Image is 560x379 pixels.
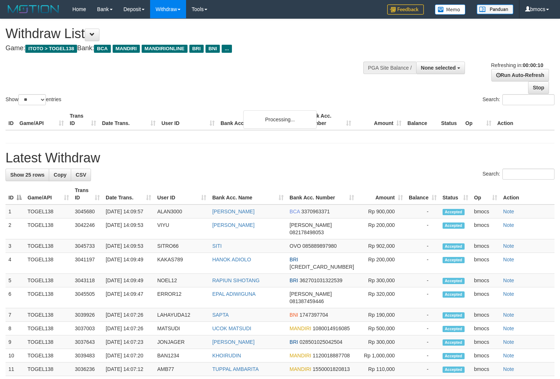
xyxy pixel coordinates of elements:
span: MANDIRI [290,353,311,358]
span: MANDIRIONLINE [142,45,188,53]
td: 9 [6,335,25,349]
h1: Withdraw List [6,26,366,41]
a: Note [503,277,514,283]
td: 1 [6,205,25,218]
span: Copy 507501044118532 to clipboard [290,264,354,270]
a: HANOK ADIOLO [212,257,251,262]
h4: Game: Bank: [6,45,366,52]
td: - [406,335,440,349]
td: 8 [6,322,25,335]
a: [PERSON_NAME] [212,339,254,345]
td: Rp 1,000,000 [357,349,406,363]
span: Copy 1120018887708 to clipboard [313,353,350,358]
td: - [406,205,440,218]
label: Show entries [6,94,61,105]
td: [DATE] 14:09:49 [103,253,154,274]
td: TOGEL138 [25,218,72,239]
td: 3042246 [72,218,103,239]
span: BRI [290,257,298,262]
input: Search: [502,169,554,180]
span: Copy 362701031322539 to clipboard [299,277,342,283]
select: Showentries [18,94,46,105]
th: Amount: activate to sort column ascending [357,184,406,205]
td: Rp 200,000 [357,253,406,274]
span: Copy 028501025042504 to clipboard [299,339,342,345]
td: SITRO66 [154,239,209,253]
a: KHOIRUDIN [212,353,241,358]
td: TOGEL138 [25,239,72,253]
td: Rp 300,000 [357,274,406,287]
td: - [406,308,440,322]
a: Note [503,222,514,228]
a: Stop [528,81,549,94]
td: bmocs [471,363,500,376]
td: Rp 110,000 [357,363,406,376]
td: 3045505 [72,287,103,308]
td: [DATE] 14:09:49 [103,274,154,287]
span: Copy 085889897980 to clipboard [302,243,337,249]
button: None selected [416,62,465,74]
span: Accepted [443,278,465,284]
td: bmocs [471,322,500,335]
a: Note [503,312,514,318]
td: 4 [6,253,25,274]
td: 3039926 [72,308,103,322]
th: Bank Acc. Name [218,109,304,130]
th: Op [462,109,494,130]
td: Rp 200,000 [357,218,406,239]
a: RAPIUN SIHOTANG [212,277,259,283]
td: [DATE] 14:07:12 [103,363,154,376]
span: [PERSON_NAME] [290,222,332,228]
span: Accepted [443,291,465,298]
td: 7 [6,308,25,322]
th: Action [494,109,554,130]
td: [DATE] 14:07:20 [103,349,154,363]
td: 3045733 [72,239,103,253]
td: TOGEL138 [25,335,72,349]
a: Copy [49,169,71,181]
td: - [406,322,440,335]
td: [DATE] 14:07:26 [103,322,154,335]
th: Game/API: activate to sort column ascending [25,184,72,205]
span: ... [222,45,232,53]
td: bmocs [471,205,500,218]
span: MANDIRI [290,325,311,331]
strong: 00:00:10 [523,62,543,68]
span: Copy 1080014916085 to clipboard [313,325,350,331]
th: Bank Acc. Number: activate to sort column ascending [287,184,357,205]
td: [DATE] 14:07:23 [103,335,154,349]
td: ERROR12 [154,287,209,308]
td: TOGEL138 [25,308,72,322]
span: OVO [290,243,301,249]
a: [PERSON_NAME] [212,209,254,214]
td: Rp 300,000 [357,335,406,349]
th: ID: activate to sort column descending [6,184,25,205]
th: Action [500,184,554,205]
td: 10 [6,349,25,363]
th: Amount [354,109,404,130]
span: ITOTO > TOGEL138 [25,45,77,53]
td: Rp 902,000 [357,239,406,253]
a: [PERSON_NAME] [212,222,254,228]
a: Note [503,243,514,249]
th: Bank Acc. Name: activate to sort column ascending [209,184,287,205]
span: BRI [290,277,298,283]
td: bmocs [471,335,500,349]
span: Accepted [443,367,465,373]
a: Note [503,209,514,214]
td: 3037003 [72,322,103,335]
td: 2 [6,218,25,239]
td: - [406,239,440,253]
td: - [406,218,440,239]
td: LAHAYUDA12 [154,308,209,322]
td: TOGEL138 [25,274,72,287]
a: Note [503,353,514,358]
span: Copy 082178498053 to clipboard [290,229,324,235]
td: KAKAS789 [154,253,209,274]
td: bmocs [471,253,500,274]
span: Accepted [443,339,465,346]
label: Search: [483,169,554,180]
th: Status [438,109,462,130]
td: 3045680 [72,205,103,218]
td: [DATE] 14:09:53 [103,239,154,253]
